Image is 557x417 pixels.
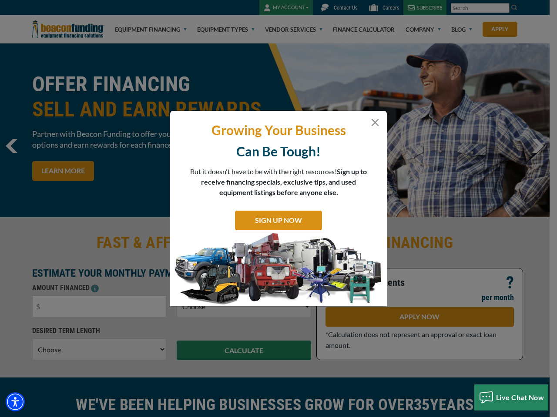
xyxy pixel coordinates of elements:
p: But it doesn't have to be with the right resources! [190,166,367,198]
img: SIGN UP NOW [170,232,387,306]
span: Sign up to receive financing specials, exclusive tips, and used equipment listings before anyone ... [201,167,367,196]
span: Live Chat Now [496,393,544,401]
div: Accessibility Menu [6,392,25,411]
button: Live Chat Now [474,384,549,410]
p: Growing Your Business [177,122,380,139]
p: Can Be Tough! [177,143,380,160]
a: SIGN UP NOW [235,211,322,230]
button: Close [370,117,380,128]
